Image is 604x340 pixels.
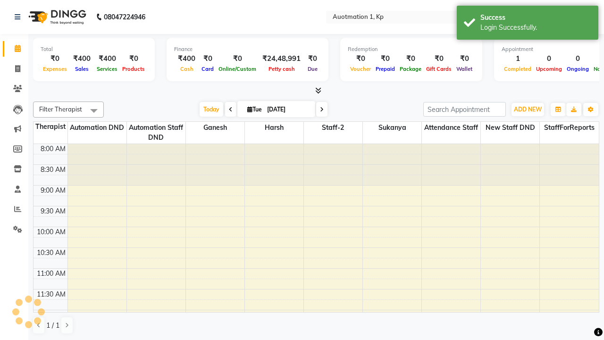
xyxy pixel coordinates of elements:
span: Gift Cards [424,66,454,72]
div: Login Successfully. [480,23,591,33]
span: Attendance Staff [422,122,480,134]
span: Expenses [41,66,69,72]
div: 11:00 AM [35,269,67,279]
span: Products [120,66,147,72]
div: ₹0 [216,53,259,64]
span: Card [199,66,216,72]
div: ₹0 [424,53,454,64]
div: ₹0 [348,53,373,64]
div: ₹400 [174,53,199,64]
div: Therapist [34,122,67,132]
div: 0 [564,53,591,64]
div: 10:30 AM [35,248,67,258]
span: Sukanya [363,122,421,134]
span: ADD NEW [514,106,542,113]
input: Search Appointment [423,102,506,117]
span: Petty cash [266,66,297,72]
img: logo [24,4,89,30]
span: New Staff DND [481,122,539,134]
span: Automation Staff DND [127,122,185,144]
div: ₹0 [199,53,216,64]
div: 9:30 AM [39,206,67,216]
div: ₹0 [120,53,147,64]
span: Ongoing [564,66,591,72]
span: Services [94,66,120,72]
button: ADD NEW [512,103,544,116]
span: Completed [502,66,534,72]
span: Online/Custom [216,66,259,72]
div: ₹400 [69,53,94,64]
div: 8:30 AM [39,165,67,175]
div: Finance [174,45,321,53]
div: 1 [502,53,534,64]
div: ₹0 [397,53,424,64]
div: ₹0 [304,53,321,64]
div: ₹24,48,991 [259,53,304,64]
div: Redemption [348,45,475,53]
span: Harsh [245,122,303,134]
span: Voucher [348,66,373,72]
div: Total [41,45,147,53]
span: Due [305,66,320,72]
div: 12:00 PM [35,310,67,320]
span: Ganesh [186,122,244,134]
input: 2025-09-02 [264,102,311,117]
div: ₹0 [454,53,475,64]
span: Staff-2 [304,122,362,134]
div: ₹0 [373,53,397,64]
span: Cash [178,66,196,72]
span: 1 / 1 [46,321,59,331]
div: 8:00 AM [39,144,67,154]
span: Today [200,102,223,117]
span: Upcoming [534,66,564,72]
div: 11:30 AM [35,289,67,299]
div: ₹400 [94,53,120,64]
span: Automation DND [68,122,126,134]
div: 0 [534,53,564,64]
span: Filter Therapist [39,105,82,113]
div: 10:00 AM [35,227,67,237]
span: Tue [245,106,264,113]
span: Prepaid [373,66,397,72]
b: 08047224946 [104,4,145,30]
span: Wallet [454,66,475,72]
div: Success [480,13,591,23]
span: Package [397,66,424,72]
span: Sales [73,66,91,72]
span: StaffForReports [540,122,599,134]
div: 9:00 AM [39,186,67,195]
div: ₹0 [41,53,69,64]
